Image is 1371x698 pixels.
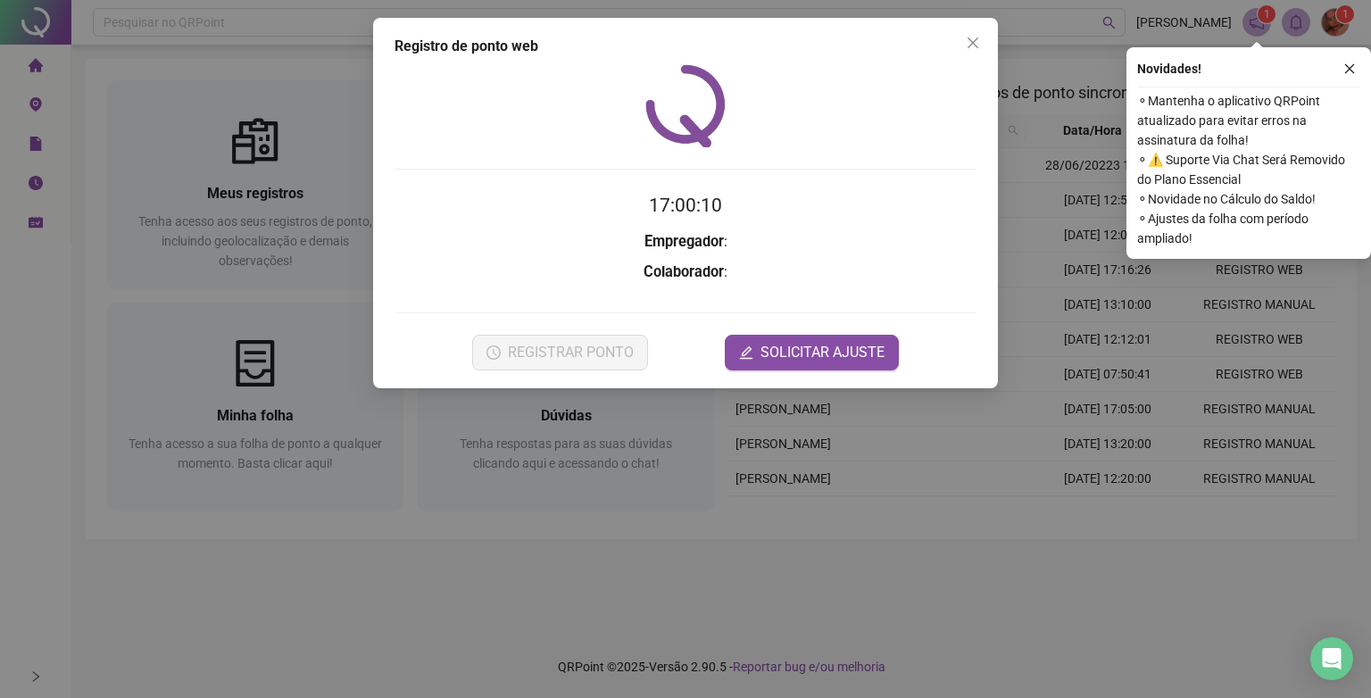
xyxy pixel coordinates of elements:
[472,335,648,370] button: REGISTRAR PONTO
[760,342,885,363] span: SOLICITAR AJUSTE
[1137,150,1360,189] span: ⚬ ⚠️ Suporte Via Chat Será Removido do Plano Essencial
[1137,189,1360,209] span: ⚬ Novidade no Cálculo do Saldo!
[1137,209,1360,248] span: ⚬ Ajustes da folha com período ampliado!
[645,64,726,147] img: QRPoint
[739,345,753,360] span: edit
[959,29,987,57] button: Close
[1137,59,1201,79] span: Novidades !
[1343,62,1356,75] span: close
[649,195,722,216] time: 17:00:10
[644,233,724,250] strong: Empregador
[1137,91,1360,150] span: ⚬ Mantenha o aplicativo QRPoint atualizado para evitar erros na assinatura da folha!
[966,36,980,50] span: close
[395,230,976,253] h3: :
[395,261,976,284] h3: :
[725,335,899,370] button: editSOLICITAR AJUSTE
[1310,637,1353,680] div: Open Intercom Messenger
[644,263,724,280] strong: Colaborador
[395,36,976,57] div: Registro de ponto web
